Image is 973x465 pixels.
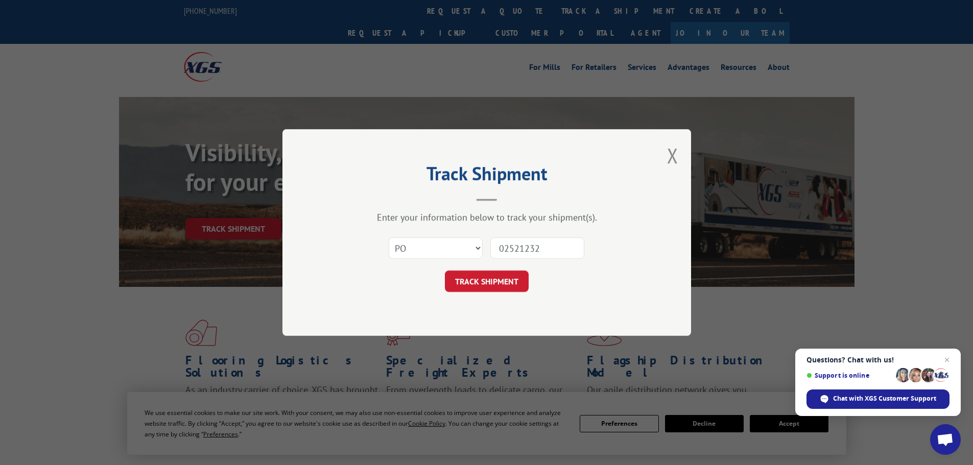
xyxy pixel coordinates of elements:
[930,424,961,455] div: Open chat
[334,166,640,186] h2: Track Shipment
[941,354,953,366] span: Close chat
[490,237,584,259] input: Number(s)
[334,211,640,223] div: Enter your information below to track your shipment(s).
[833,394,936,403] span: Chat with XGS Customer Support
[806,372,892,379] span: Support is online
[667,142,678,169] button: Close modal
[445,271,529,292] button: TRACK SHIPMENT
[806,389,950,409] div: Chat with XGS Customer Support
[806,356,950,364] span: Questions? Chat with us!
